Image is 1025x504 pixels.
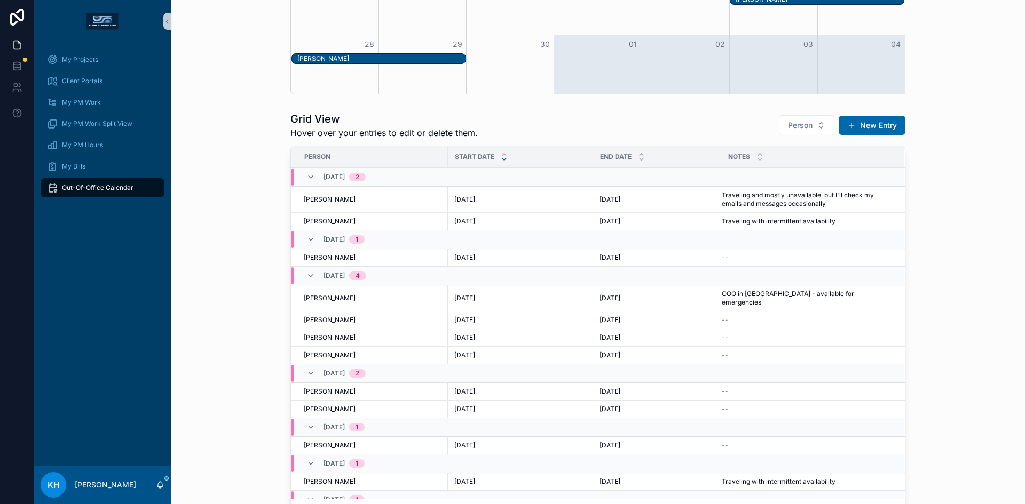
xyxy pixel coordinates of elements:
button: Select Button [779,115,834,135]
span: [DATE] [600,351,620,359]
span: [DATE] [600,333,620,342]
span: [DATE] [454,294,475,302]
span: [PERSON_NAME] [304,294,356,302]
div: 1 [356,235,358,244]
span: [PERSON_NAME] [304,387,356,396]
span: [PERSON_NAME] [304,351,356,359]
span: Person [788,120,813,131]
span: Traveling with intermittent availability [722,217,835,226]
span: [PERSON_NAME] [304,195,356,204]
span: -- [722,316,728,324]
span: [PERSON_NAME] [304,217,356,226]
span: -- [722,387,728,396]
p: [PERSON_NAME] [75,479,136,490]
span: Start Date [455,153,494,161]
span: [DATE] [454,351,475,359]
img: App logo [86,13,119,30]
span: [PERSON_NAME] [304,441,356,450]
div: 1 [356,423,358,431]
span: [DATE] [454,316,475,324]
span: My Bills [62,162,85,171]
span: [DATE] [600,477,620,486]
button: 03 [802,38,815,51]
span: Out-Of-Office Calendar [62,183,133,192]
span: [DATE] [324,423,345,431]
span: My PM Hours [62,141,103,149]
button: 02 [714,38,727,51]
span: [DATE] [600,195,620,204]
span: [DATE] [454,387,475,396]
span: [DATE] [600,217,620,226]
span: My Projects [62,55,98,64]
span: [DATE] [600,294,620,302]
span: [PERSON_NAME] [304,316,356,324]
span: [DATE] [454,253,475,262]
div: 1 [356,459,358,468]
button: 29 [451,38,464,51]
span: [DATE] [454,405,475,413]
span: Hover over your entries to edit or delete them. [290,126,478,139]
span: [DATE] [324,173,345,181]
span: Traveling with intermittent availability [722,477,835,486]
a: My PM Hours [41,135,164,155]
div: 1 [356,495,358,504]
span: -- [722,405,728,413]
a: My PM Work [41,93,164,112]
a: My PM Work Split View [41,114,164,133]
span: Person [304,153,330,161]
a: Out-Of-Office Calendar [41,178,164,197]
span: [DATE] [324,235,345,244]
span: Notes [728,153,750,161]
span: [PERSON_NAME] [304,333,356,342]
h1: Grid View [290,111,478,126]
span: [PERSON_NAME] [304,405,356,413]
span: Client Portals [62,77,102,85]
span: My PM Work Split View [62,119,132,128]
span: [DATE] [324,271,345,280]
span: End Date [600,153,632,161]
div: 2 [356,369,359,378]
button: New Entry [839,116,905,135]
a: My Bills [41,157,164,176]
a: My Projects [41,50,164,69]
span: [DATE] [324,495,345,504]
div: Daniella Zarro [297,54,466,63]
span: [DATE] [324,369,345,378]
span: [DATE] [454,333,475,342]
span: [PERSON_NAME] [304,477,356,486]
span: [DATE] [600,253,620,262]
span: [DATE] [454,441,475,450]
span: -- [722,351,728,359]
div: [PERSON_NAME] [297,54,466,63]
span: -- [722,333,728,342]
span: KH [48,478,60,491]
a: Client Portals [41,71,164,91]
button: 01 [626,38,639,51]
span: OOO in [GEOGRAPHIC_DATA] - available for emergencies [722,290,892,307]
span: [DATE] [600,316,620,324]
div: 4 [356,271,360,280]
span: [DATE] [324,459,345,468]
span: [PERSON_NAME] [304,253,356,262]
div: 2 [356,173,359,181]
span: [DATE] [454,477,475,486]
span: [DATE] [454,195,475,204]
div: scrollable content [34,43,171,211]
span: [DATE] [454,217,475,226]
button: 30 [539,38,551,51]
button: 04 [889,38,902,51]
span: -- [722,441,728,450]
span: [DATE] [600,387,620,396]
span: [DATE] [600,405,620,413]
span: [DATE] [600,441,620,450]
button: 28 [363,38,376,51]
span: My PM Work [62,98,101,107]
span: Traveling and mostly unavailable, but I'll check my emails and messages occasionally [722,191,892,208]
span: -- [722,253,728,262]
